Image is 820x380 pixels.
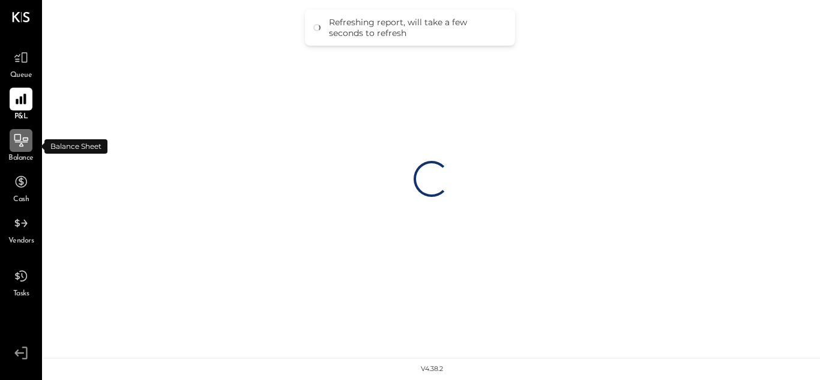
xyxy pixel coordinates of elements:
[421,364,443,374] div: v 4.38.2
[8,236,34,247] span: Vendors
[1,170,41,205] a: Cash
[14,112,28,122] span: P&L
[329,17,503,38] div: Refreshing report, will take a few seconds to refresh
[8,153,34,164] span: Balance
[1,212,41,247] a: Vendors
[13,195,29,205] span: Cash
[1,265,41,300] a: Tasks
[1,88,41,122] a: P&L
[1,129,41,164] a: Balance
[44,139,107,154] div: Balance Sheet
[1,46,41,81] a: Queue
[10,70,32,81] span: Queue
[13,289,29,300] span: Tasks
